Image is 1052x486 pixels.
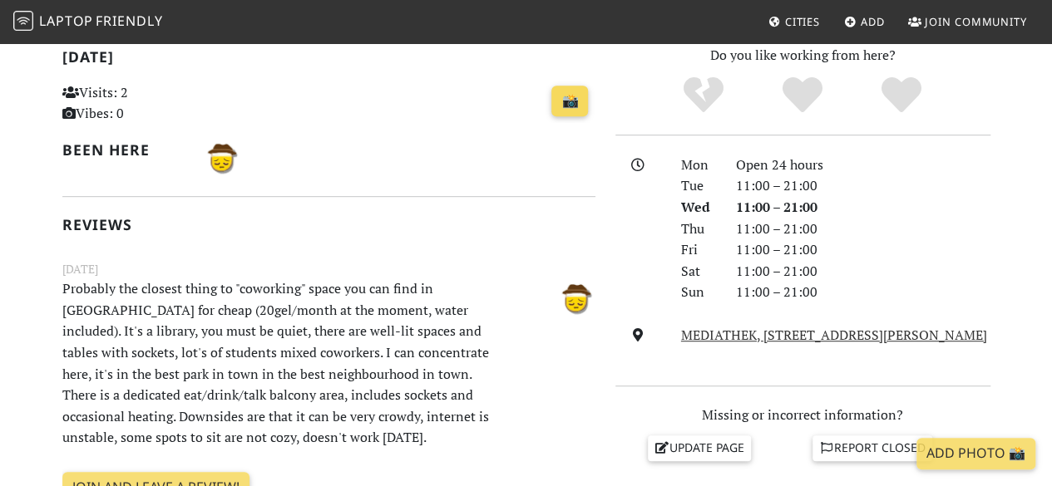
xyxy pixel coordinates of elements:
[726,282,1000,303] div: 11:00 – 21:00
[62,48,595,72] h2: [DATE]
[753,75,852,116] div: Yes
[39,12,93,30] span: Laptop
[901,7,1034,37] a: Join Community
[555,287,595,306] span: Basel B
[726,155,1000,176] div: Open 24 hours
[13,7,163,37] a: LaptopFriendly LaptopFriendly
[726,175,1000,197] div: 11:00 – 21:00
[615,405,990,426] p: Missing or incorrect information?
[852,75,951,116] div: Definitely!
[681,326,987,344] a: MEDIATHEK, [STREET_ADDRESS][PERSON_NAME]
[671,197,726,218] div: Wed
[52,260,605,278] small: [DATE]
[861,14,885,29] span: Add
[648,435,751,460] a: Update page
[615,45,990,66] p: Do you like working from here?
[785,14,820,29] span: Cities
[925,14,1027,29] span: Join Community
[671,261,726,282] div: Sat
[726,218,1000,240] div: 11:00 – 21:00
[671,175,726,197] div: Tue
[62,216,595,233] h2: Reviews
[200,138,240,178] img: 3609-basel.jpg
[200,147,240,165] span: Basel B
[671,282,726,303] div: Sun
[62,141,180,159] h2: Been here
[52,278,513,449] p: Probably the closest thing to "coworking" space you can find in [GEOGRAPHIC_DATA] for cheap (20ge...
[96,12,162,30] span: Friendly
[62,82,227,125] p: Visits: 2 Vibes: 0
[726,197,1000,218] div: 11:00 – 21:00
[726,239,1000,261] div: 11:00 – 21:00
[671,218,726,240] div: Thu
[13,11,33,31] img: LaptopFriendly
[551,86,588,117] a: 📸
[555,278,595,318] img: 3609-basel.jpg
[654,75,753,116] div: No
[762,7,827,37] a: Cities
[671,155,726,176] div: Mon
[671,239,726,261] div: Fri
[726,261,1000,282] div: 11:00 – 21:00
[837,7,891,37] a: Add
